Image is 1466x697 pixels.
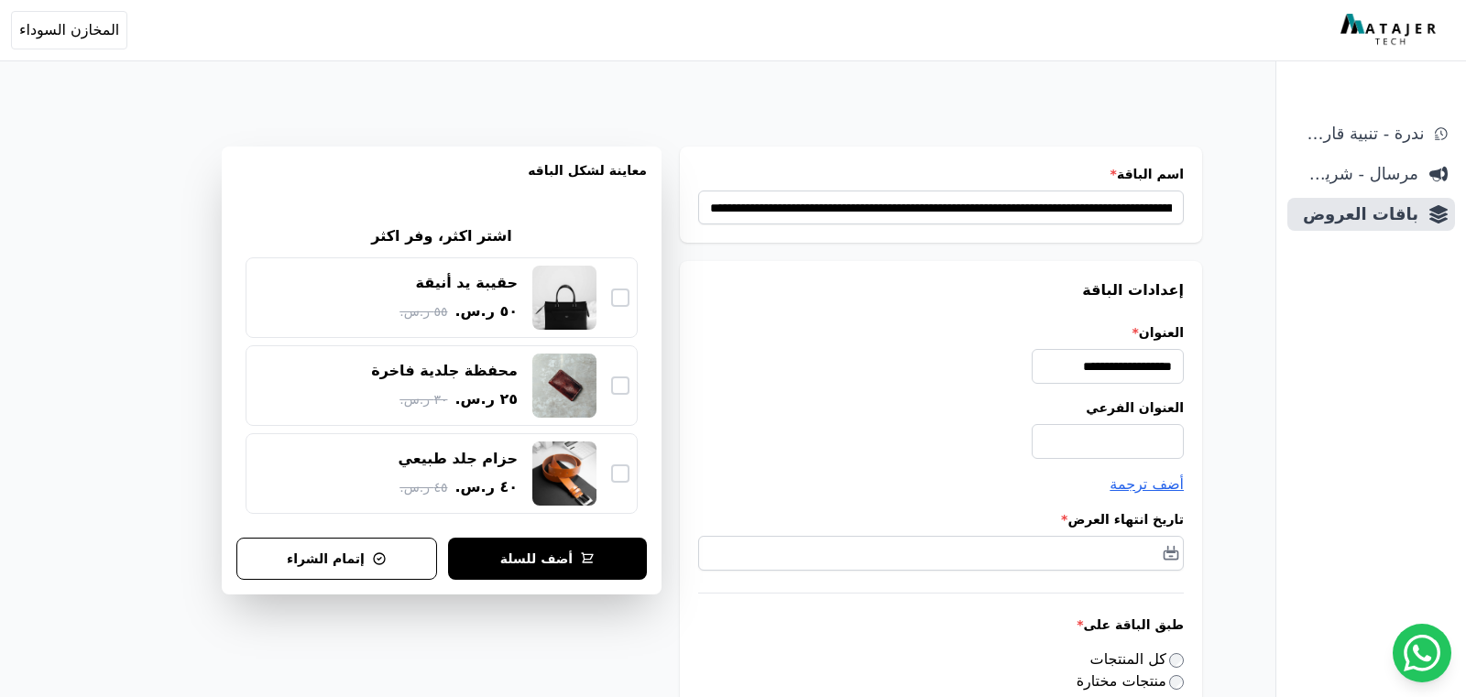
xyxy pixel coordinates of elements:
div: حزام جلد طبيعي [399,449,519,469]
label: منتجات مختارة [1077,672,1184,690]
input: كل المنتجات [1169,653,1184,668]
span: ٥٠ ر.س. [454,300,518,322]
img: محفظة جلدية فاخرة [532,354,596,418]
span: ٥٥ ر.س. [399,302,447,321]
button: المخازن السوداء [11,11,127,49]
span: مرسال - شريط دعاية [1295,161,1418,187]
button: إتمام الشراء [236,538,437,580]
span: المخازن السوداء [19,19,119,41]
input: منتجات مختارة [1169,675,1184,690]
label: العنوان الفرعي [698,398,1184,417]
img: حزام جلد طبيعي [532,441,596,506]
span: ٤٥ ر.س. [399,478,447,497]
img: حقيبة يد أنيقة [532,266,596,330]
h2: اشتر اكثر، وفر اكثر [371,225,511,247]
h3: معاينة لشكل الباقه [236,161,647,201]
span: ٣٠ ر.س. [399,390,447,409]
label: العنوان [698,323,1184,342]
span: أضف ترجمة [1110,475,1184,493]
button: أضف للسلة [448,538,647,580]
span: ندرة - تنبية قارب علي النفاذ [1295,121,1424,147]
div: محفظة جلدية فاخرة [371,361,518,381]
label: طبق الباقة على [698,615,1184,634]
label: اسم الباقة [698,165,1184,183]
span: ٤٠ ر.س. [454,476,518,498]
div: حقيبة يد أنيقة [416,273,518,293]
label: تاريخ انتهاء العرض [698,510,1184,528]
h3: إعدادات الباقة [698,279,1184,301]
span: ٢٥ ر.س. [454,388,518,410]
button: أضف ترجمة [1110,474,1184,496]
span: باقات العروض [1295,201,1418,227]
label: كل المنتجات [1090,650,1184,668]
img: MatajerTech Logo [1340,14,1440,47]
